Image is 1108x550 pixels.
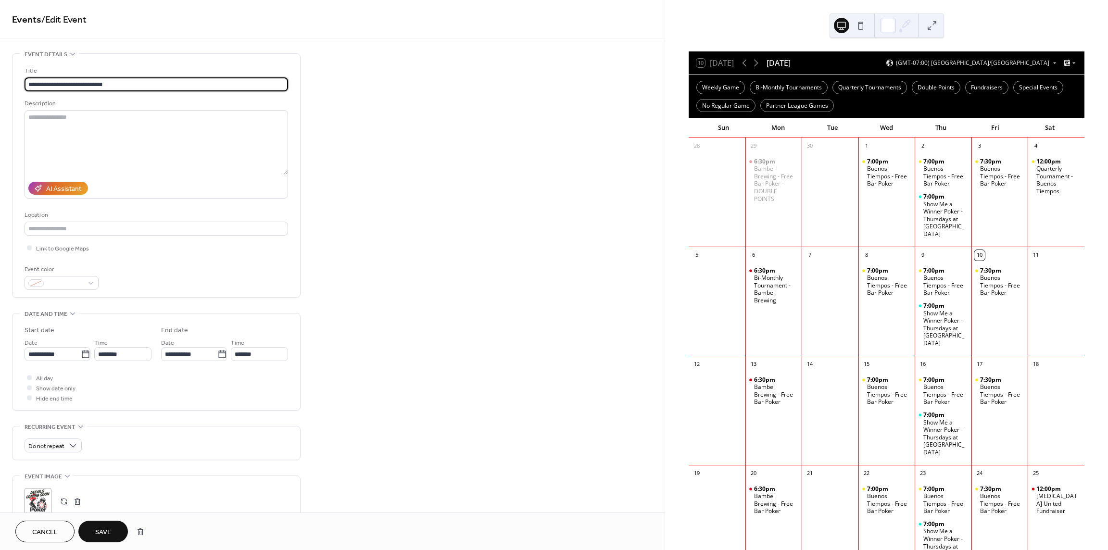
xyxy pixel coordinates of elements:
div: 5 [692,250,702,261]
button: AI Assistant [28,182,88,195]
div: Bi-Monthly Tournament - Bambei Brewing [754,274,798,304]
div: 15 [861,359,872,370]
div: Buenos Tiempos - Free Bar Poker [858,158,915,187]
div: Buenos Tiempos - Free Bar Poker [923,492,968,515]
div: Buenos Tiempos - Free Bar Poker [867,165,911,187]
span: 6:30pm [754,158,777,165]
div: Description [25,99,286,109]
div: Buenos Tiempos - Free Bar Poker [980,492,1024,515]
span: / Edit Event [41,11,87,29]
div: Tue [805,118,859,137]
div: Quarterly Tournaments [832,81,907,94]
div: Bambei Brewing - Free Bar Poker - DOUBLE POINTS [754,165,798,202]
div: Location [25,210,286,220]
div: Buenos Tiempos - Free Bar Poker [915,158,971,187]
div: 25 [1031,468,1041,479]
div: 30 [805,141,815,151]
div: Buenos Tiempos - Free Bar Poker [980,274,1024,297]
span: Time [94,338,108,348]
div: Thu [914,118,968,137]
span: 7:00pm [923,485,946,493]
div: AI Assistant [46,184,81,194]
a: Events [12,11,41,29]
div: Bambei Brewing - Free Bar Poker [745,376,802,406]
div: Buenos Tiempos - Free Bar Poker [867,492,911,515]
span: 7:00pm [867,158,890,165]
div: Show Me a Winner Poker - Thursdays at [GEOGRAPHIC_DATA] [923,200,968,238]
div: 29 [748,141,759,151]
span: Link to Google Maps [36,244,89,254]
div: [DATE] [767,57,791,69]
span: 6:30pm [754,376,777,384]
div: Buenos Tiempos - Free Bar Poker [867,274,911,297]
button: Cancel [15,521,75,542]
div: Buenos Tiempos - Free Bar Poker [923,383,968,406]
div: 28 [692,141,702,151]
div: 20 [748,468,759,479]
span: 7:30pm [980,376,1003,384]
div: Sun [696,118,751,137]
div: 2 [918,141,928,151]
span: 7:00pm [867,267,890,275]
span: 7:00pm [923,376,946,384]
div: Partner League Games [760,99,834,112]
div: Show Me a Winner Poker - Thursdays at [GEOGRAPHIC_DATA] [923,310,968,347]
div: Double Points [912,81,960,94]
div: Event color [25,264,97,275]
div: Bambei Brewing - Free Bar Poker [754,383,798,406]
div: Buenos Tiempos - Free Bar Poker [980,383,1024,406]
div: 13 [748,359,759,370]
div: Blood Cancer United Fundraiser [1028,485,1084,515]
span: 7:00pm [923,302,946,310]
div: Buenos Tiempos - Free Bar Poker [858,376,915,406]
div: Weekly Game [696,81,745,94]
div: 3 [974,141,985,151]
span: Date [25,338,38,348]
div: 7 [805,250,815,261]
div: 1 [861,141,872,151]
div: Mon [751,118,805,137]
span: Date [161,338,174,348]
div: Start date [25,325,54,336]
div: Buenos Tiempos - Free Bar Poker [923,274,968,297]
span: 12:00pm [1036,485,1062,493]
div: 19 [692,468,702,479]
div: 22 [861,468,872,479]
div: Buenos Tiempos - Free Bar Poker [915,485,971,515]
div: Show Me a Winner Poker - Thursdays at Tedz Place [915,411,971,456]
div: Buenos Tiempos - Free Bar Poker [858,267,915,297]
div: 23 [918,468,928,479]
div: Fri [968,118,1022,137]
div: Bi-Monthly Tournament - Bambei Brewing [745,267,802,304]
span: 7:30pm [980,485,1003,493]
span: Cancel [32,527,58,537]
div: Special Events [1013,81,1063,94]
div: Sat [1022,118,1077,137]
div: 17 [974,359,985,370]
span: Event details [25,50,67,60]
div: Bi-Monthly Tournaments [750,81,828,94]
div: 6 [748,250,759,261]
button: Save [78,521,128,542]
div: 16 [918,359,928,370]
div: Show Me a Winner Poker - Thursdays at [GEOGRAPHIC_DATA] [923,419,968,456]
div: Bambei Brewing - Free Bar Poker [745,485,802,515]
div: 4 [1031,141,1041,151]
div: ; [25,488,51,515]
div: 18 [1031,359,1041,370]
span: Show date only [36,384,76,394]
span: Recurring event [25,422,76,432]
span: Time [231,338,244,348]
div: 10 [974,250,985,261]
div: Buenos Tiempos - Free Bar Poker [971,376,1028,406]
span: 6:30pm [754,267,777,275]
div: 24 [974,468,985,479]
div: 21 [805,468,815,479]
span: Do not repeat [28,441,64,452]
div: Buenos Tiempos - Free Bar Poker [980,165,1024,187]
div: No Regular Game [696,99,755,112]
div: Buenos Tiempos - Free Bar Poker [971,267,1028,297]
div: Buenos Tiempos - Free Bar Poker [971,158,1028,187]
div: 12 [692,359,702,370]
